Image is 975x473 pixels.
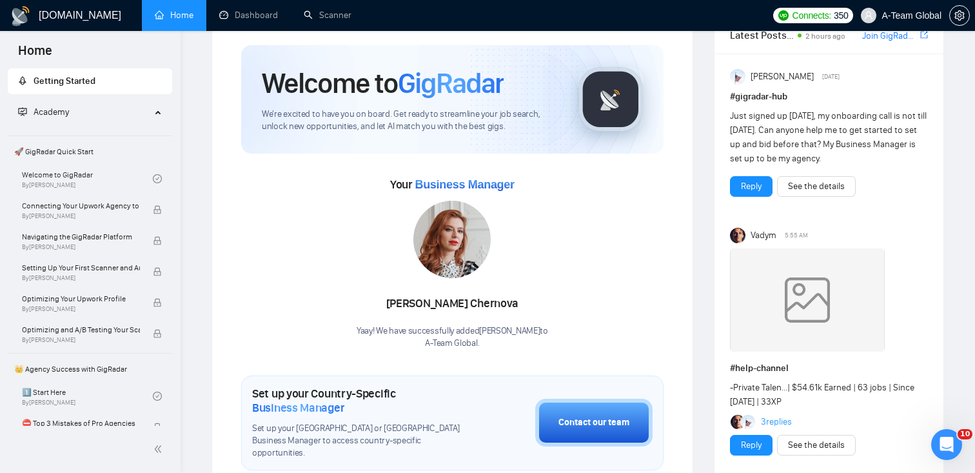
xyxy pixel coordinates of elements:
a: Welcome to GigRadarBy[PERSON_NAME] [22,165,153,193]
span: Set up your [GEOGRAPHIC_DATA] or [GEOGRAPHIC_DATA] Business Manager to access country-specific op... [252,423,471,459]
span: Connecting Your Upwork Agency to GigRadar [22,199,140,212]
button: Reply [730,176,773,197]
a: homeHome [155,10,193,21]
span: Navigating the GigRadar Platform [22,230,140,243]
span: Home [8,41,63,68]
span: check-circle [153,174,162,183]
span: lock [153,267,162,276]
span: [DATE] [822,71,840,83]
a: setting [949,10,970,21]
span: ⛔ Top 3 Mistakes of Pro Agencies [22,417,140,430]
img: Anisuzzaman Khan [730,69,745,85]
p: A-Team Global . [357,337,548,350]
span: lock [153,236,162,245]
span: 2 hours ago [805,32,845,41]
img: Vadym [730,228,745,243]
span: Latest Posts from the GigRadar Community [730,27,794,43]
span: We're excited to have you on board. Get ready to streamline your job search, unlock new opportuni... [262,108,558,133]
span: user [864,11,873,20]
li: Getting Started [8,68,172,94]
div: Contact our team [558,416,629,430]
iframe: Intercom live chat [931,429,962,460]
h1: Welcome to [262,66,504,101]
span: Vadym [751,228,776,243]
span: 5:55 AM [785,230,808,241]
img: logo [10,6,31,26]
span: By [PERSON_NAME] [22,212,140,220]
span: By [PERSON_NAME] [22,274,140,282]
button: See the details [777,435,856,456]
button: setting [949,5,970,26]
span: Academy [18,106,69,117]
span: rocket [18,76,27,85]
span: lock [153,205,162,214]
span: Academy [34,106,69,117]
h1: # gigradar-hub [730,90,928,104]
span: By [PERSON_NAME] [22,243,140,251]
a: See the details [788,179,845,194]
a: dashboardDashboard [219,10,278,21]
img: Anisuzzaman Khan [741,415,755,429]
span: lock [153,298,162,307]
span: setting [950,10,969,21]
span: Connects: [793,8,831,23]
span: fund-projection-screen [18,107,27,116]
h1: # help-channel [730,361,928,376]
span: 🚀 GigRadar Quick Start [9,139,171,165]
a: Reply [741,179,762,194]
a: export [920,29,928,41]
span: 10 [958,429,972,439]
button: Reply [730,435,773,456]
span: GigRadar [398,66,504,101]
a: Private Talen... [733,382,787,393]
span: 👑 Agency Success with GigRadar [9,356,171,382]
a: Reply [741,438,762,452]
a: searchScanner [304,10,351,21]
span: lock [153,423,162,432]
span: Business Manager [415,178,514,191]
span: Just signed up [DATE], my onboarding call is not till [DATE]. Can anyone help me to get started t... [730,110,927,164]
span: 350 [834,8,848,23]
img: weqQh+iSagEgQAAAABJRU5ErkJggg== [730,248,885,352]
span: Optimizing and A/B Testing Your Scanner for Better Results [22,323,140,336]
span: By [PERSON_NAME] [22,336,140,344]
button: See the details [777,176,856,197]
img: gigradar-logo.png [578,67,643,132]
div: Yaay! We have successfully added [PERSON_NAME] to [357,325,548,350]
span: Getting Started [34,75,95,86]
a: See the details [788,438,845,452]
span: - | $54.61k Earned | 63 jobs | Since [DATE] | 33XP [730,382,914,407]
span: Setting Up Your First Scanner and Auto-Bidder [22,261,140,274]
img: 1686131547568-39.jpg [413,201,491,278]
span: check-circle [153,392,162,401]
h1: Set up your Country-Specific [252,387,471,415]
span: export [920,30,928,40]
span: Business Manager [252,401,344,415]
span: lock [153,329,162,338]
span: Optimizing Your Upwork Profile [22,292,140,305]
span: By [PERSON_NAME] [22,305,140,313]
a: Join GigRadar Slack Community [862,29,918,43]
img: upwork-logo.png [778,10,789,21]
button: Contact our team [535,399,653,447]
a: 3replies [761,416,792,428]
div: [PERSON_NAME] Chernova [357,293,548,315]
span: double-left [153,443,166,456]
a: 1️⃣ Start HereBy[PERSON_NAME] [22,382,153,410]
span: Your [390,177,515,192]
span: [PERSON_NAME] [751,70,814,84]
